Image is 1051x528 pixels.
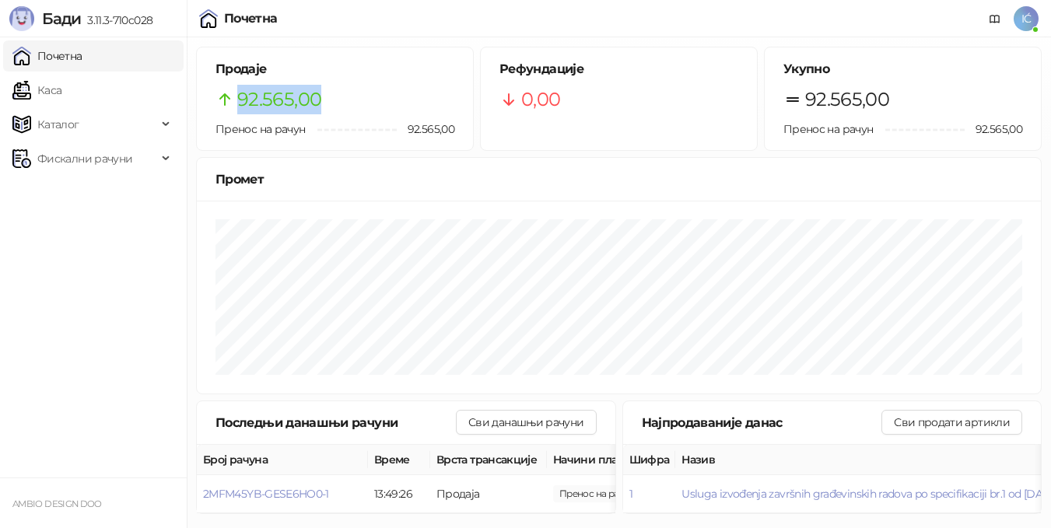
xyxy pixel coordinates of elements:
span: 92.565,00 [805,85,889,114]
div: Почетна [224,12,278,25]
span: Бади [42,9,81,28]
small: AMBIO DESIGN DOO [12,498,102,509]
span: 92.565,00 [553,485,640,502]
th: Врста трансакције [430,445,547,475]
span: Пренос на рачун [215,122,305,136]
span: 92.565,00 [965,121,1022,138]
th: Број рачуна [197,445,368,475]
span: 0,00 [521,85,560,114]
h5: Продаје [215,60,454,79]
th: Начини плаћања [547,445,702,475]
h5: Рефундације [499,60,738,79]
span: Пренос на рачун [783,122,873,136]
span: Каталог [37,109,79,140]
th: Време [368,445,430,475]
a: Документација [983,6,1007,31]
button: 2MFM45YB-GESE6HO0-1 [203,487,329,501]
span: Фискални рачуни [37,143,132,174]
button: 1 [629,487,632,501]
th: Шифра [623,445,676,475]
img: Logo [9,6,34,31]
div: Најпродаваније данас [642,413,882,432]
div: Последњи данашњи рачуни [215,413,456,432]
span: 92.565,00 [237,85,321,114]
a: Почетна [12,40,82,72]
button: Сви данашњи рачуни [456,410,596,435]
td: Продаја [430,475,547,513]
span: 92.565,00 [397,121,454,138]
span: IĆ [1014,6,1039,31]
div: Промет [215,170,1022,189]
h5: Укупно [783,60,1022,79]
a: Каса [12,75,61,106]
td: 13:49:26 [368,475,430,513]
span: 3.11.3-710c028 [81,13,152,27]
button: Сви продати артикли [881,410,1022,435]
